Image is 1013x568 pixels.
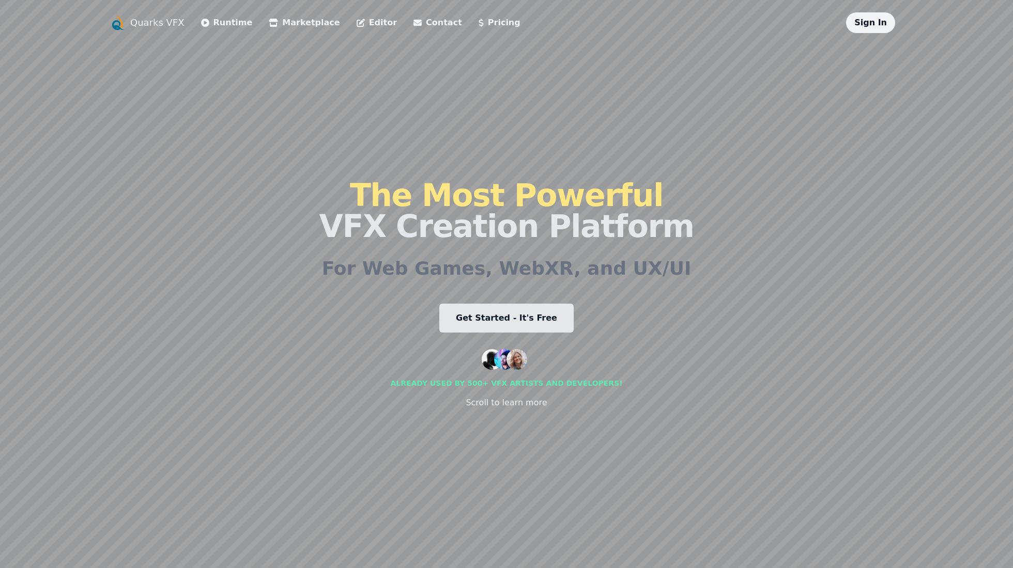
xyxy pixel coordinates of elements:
a: Contact [413,17,462,29]
a: Marketplace [269,17,340,29]
a: Runtime [201,17,253,29]
a: Pricing [479,17,520,29]
a: Get Started - It's Free [439,304,574,333]
img: customer 2 [494,349,515,370]
a: Quarks VFX [130,15,185,30]
a: Editor [357,17,397,29]
span: The Most Powerful [350,177,663,213]
img: customer 1 [482,349,502,370]
div: Already used by 500+ vfx artists and developers! [390,378,622,388]
img: customer 3 [507,349,527,370]
a: Sign In [854,18,887,27]
h1: VFX Creation Platform [319,180,694,242]
div: Scroll to learn more [466,397,547,409]
h2: For Web Games, WebXR, and UX/UI [322,258,692,279]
